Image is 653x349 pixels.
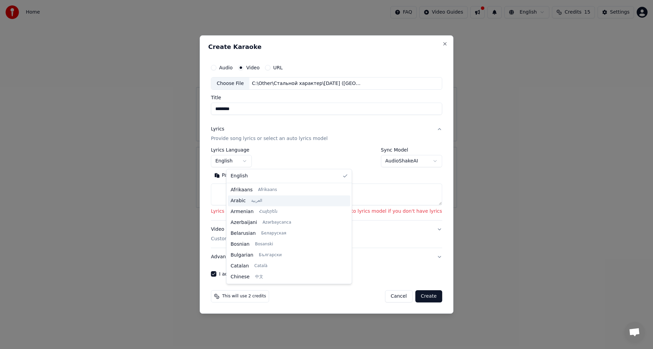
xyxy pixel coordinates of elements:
[231,274,250,280] span: Chinese
[231,208,254,215] span: Armenian
[258,187,277,193] span: Afrikaans
[251,198,262,204] span: العربية
[231,197,246,204] span: Arabic
[231,241,250,248] span: Bosnian
[231,219,257,226] span: Azerbaijani
[263,220,291,225] span: Azərbaycanca
[255,242,273,247] span: Bosanski
[255,274,263,280] span: 中文
[231,173,248,179] span: English
[261,231,286,236] span: Беларуская
[231,252,253,259] span: Bulgarian
[259,209,278,214] span: Հայերեն
[254,263,267,269] span: Català
[231,263,249,269] span: Catalan
[231,230,256,237] span: Belarusian
[231,187,253,193] span: Afrikaans
[259,252,282,258] span: Български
